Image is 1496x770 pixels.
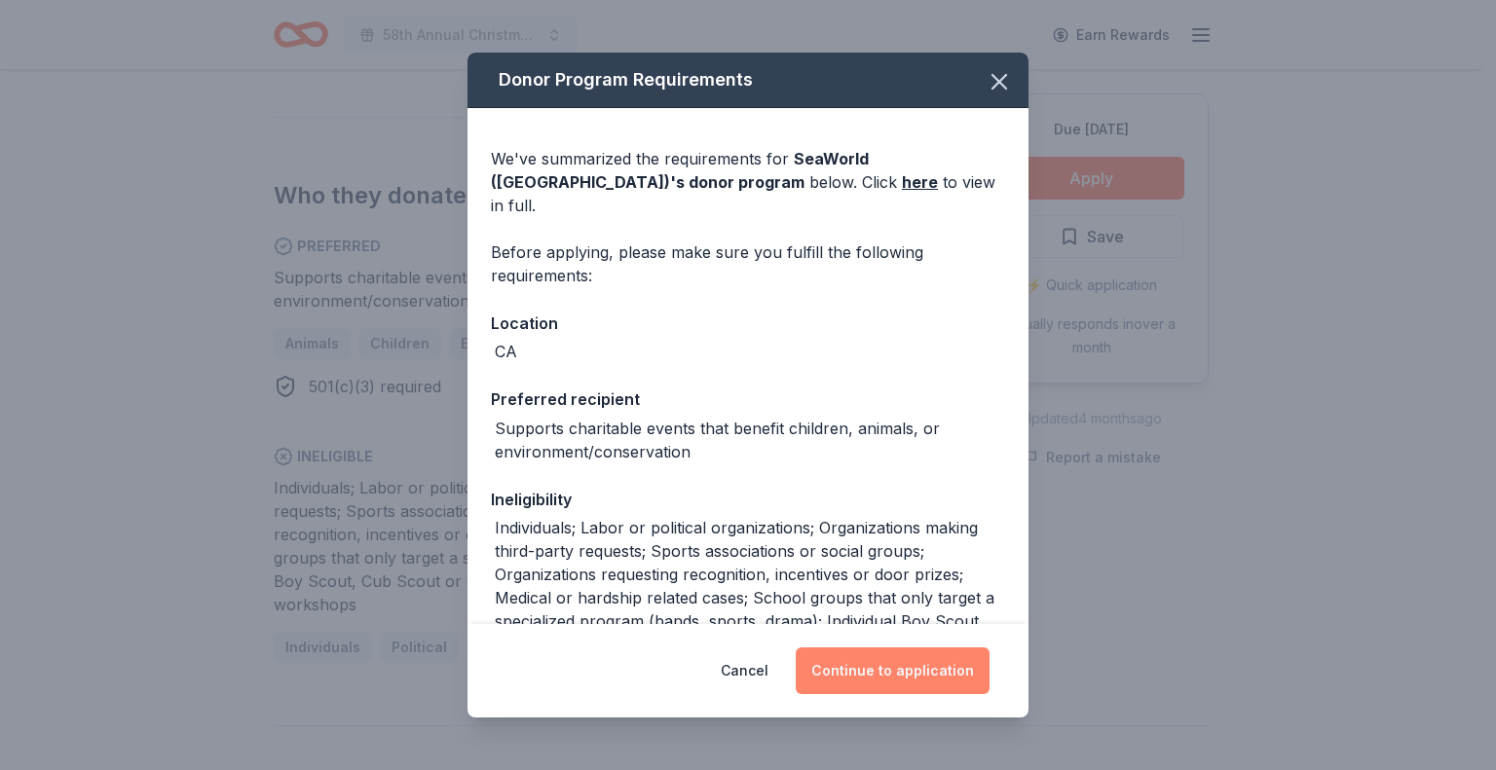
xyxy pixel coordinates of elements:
[491,240,1005,287] div: Before applying, please make sure you fulfill the following requirements:
[495,417,1005,463] div: Supports charitable events that benefit children, animals, or environment/conservation
[495,516,1005,679] div: Individuals; Labor or political organizations; Organizations making third-party requests; Sports ...
[491,386,1005,412] div: Preferred recipient
[796,647,990,694] button: Continue to application
[491,311,1005,336] div: Location
[495,340,517,363] div: CA
[902,170,938,194] a: here
[491,147,1005,217] div: We've summarized the requirements for below. Click to view in full.
[491,487,1005,512] div: Ineligibility
[721,647,768,694] button: Cancel
[467,53,1028,108] div: Donor Program Requirements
